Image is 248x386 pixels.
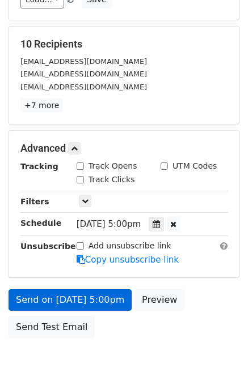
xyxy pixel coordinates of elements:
[20,162,58,171] strong: Tracking
[9,316,95,338] a: Send Test Email
[20,57,147,66] small: [EMAIL_ADDRESS][DOMAIN_NAME]
[134,289,184,311] a: Preview
[20,83,147,91] small: [EMAIL_ADDRESS][DOMAIN_NAME]
[77,219,141,229] span: [DATE] 5:00pm
[9,289,132,311] a: Send on [DATE] 5:00pm
[20,218,61,228] strong: Schedule
[89,240,171,252] label: Add unsubscribe link
[20,242,76,251] strong: Unsubscribe
[191,332,248,386] div: Widget de chat
[20,197,49,206] strong: Filters
[20,98,63,113] a: +7 more
[20,142,228,155] h5: Advanced
[191,332,248,386] iframe: Chat Widget
[89,174,135,186] label: Track Clicks
[20,70,147,78] small: [EMAIL_ADDRESS][DOMAIN_NAME]
[20,38,228,50] h5: 10 Recipients
[89,160,137,172] label: Track Opens
[77,255,179,265] a: Copy unsubscribe link
[173,160,217,172] label: UTM Codes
